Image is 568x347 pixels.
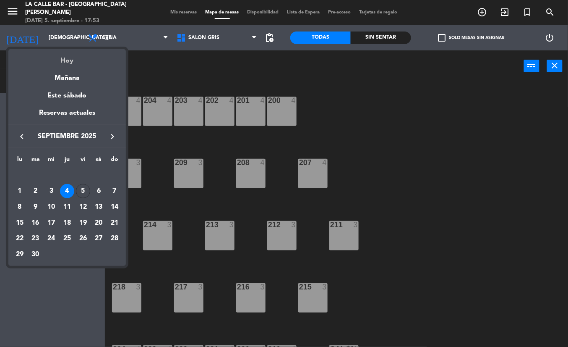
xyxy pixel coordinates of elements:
[13,231,27,246] div: 22
[12,168,122,184] td: SEP.
[59,155,75,168] th: jueves
[29,200,43,214] div: 9
[76,184,90,198] div: 5
[43,215,59,231] td: 17 de septiembre de 2025
[107,231,122,246] div: 28
[59,199,75,215] td: 11 de septiembre de 2025
[44,216,58,230] div: 17
[17,131,27,142] i: keyboard_arrow_left
[14,131,29,142] button: keyboard_arrow_left
[60,231,74,246] div: 25
[60,200,74,214] div: 11
[107,216,122,230] div: 21
[91,231,106,246] div: 27
[44,231,58,246] div: 24
[13,216,27,230] div: 15
[75,199,91,215] td: 12 de septiembre de 2025
[43,155,59,168] th: miércoles
[107,231,122,247] td: 28 de septiembre de 2025
[28,231,44,247] td: 23 de septiembre de 2025
[13,247,27,262] div: 29
[8,108,126,125] div: Reservas actuales
[8,66,126,84] div: Mañana
[59,183,75,199] td: 4 de septiembre de 2025
[91,200,106,214] div: 13
[43,183,59,199] td: 3 de septiembre de 2025
[12,215,28,231] td: 15 de septiembre de 2025
[107,131,117,142] i: keyboard_arrow_right
[28,155,44,168] th: martes
[76,200,90,214] div: 12
[44,184,58,198] div: 3
[28,183,44,199] td: 2 de septiembre de 2025
[76,231,90,246] div: 26
[60,216,74,230] div: 18
[12,231,28,247] td: 22 de septiembre de 2025
[29,216,43,230] div: 16
[76,216,90,230] div: 19
[43,199,59,215] td: 10 de septiembre de 2025
[107,183,122,199] td: 7 de septiembre de 2025
[28,199,44,215] td: 9 de septiembre de 2025
[91,215,107,231] td: 20 de septiembre de 2025
[28,215,44,231] td: 16 de septiembre de 2025
[60,184,74,198] div: 4
[29,184,43,198] div: 2
[91,231,107,247] td: 27 de septiembre de 2025
[29,131,105,142] span: septiembre 2025
[107,155,122,168] th: domingo
[107,199,122,215] td: 14 de septiembre de 2025
[8,49,126,66] div: Hoy
[105,131,120,142] button: keyboard_arrow_right
[59,231,75,247] td: 25 de septiembre de 2025
[12,155,28,168] th: lunes
[12,247,28,263] td: 29 de septiembre de 2025
[91,199,107,215] td: 13 de septiembre de 2025
[29,247,43,262] div: 30
[91,216,106,230] div: 20
[12,199,28,215] td: 8 de septiembre de 2025
[91,184,106,198] div: 6
[43,231,59,247] td: 24 de septiembre de 2025
[8,84,126,108] div: Este sábado
[75,183,91,199] td: 5 de septiembre de 2025
[107,215,122,231] td: 21 de septiembre de 2025
[29,231,43,246] div: 23
[75,231,91,247] td: 26 de septiembre de 2025
[75,215,91,231] td: 19 de septiembre de 2025
[13,200,27,214] div: 8
[59,215,75,231] td: 18 de septiembre de 2025
[12,183,28,199] td: 1 de septiembre de 2025
[75,155,91,168] th: viernes
[91,155,107,168] th: sábado
[44,200,58,214] div: 10
[91,183,107,199] td: 6 de septiembre de 2025
[28,247,44,263] td: 30 de septiembre de 2025
[107,200,122,214] div: 14
[107,184,122,198] div: 7
[13,184,27,198] div: 1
